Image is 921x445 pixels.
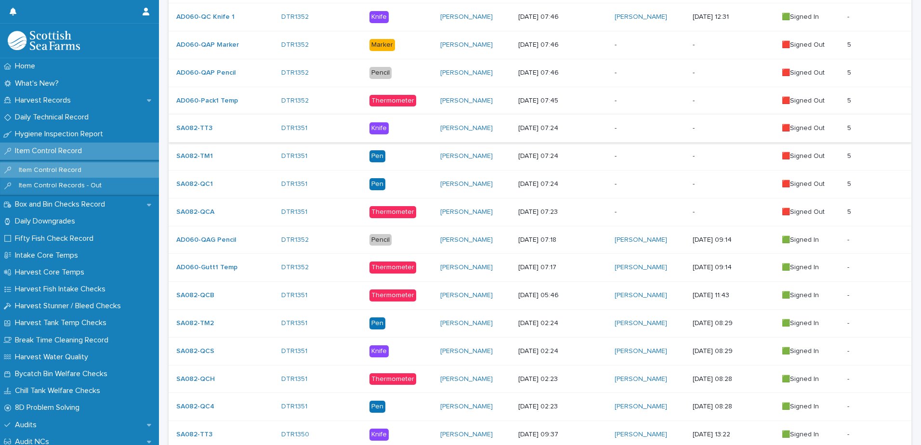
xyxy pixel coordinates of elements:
[169,3,911,31] tr: AD060-QC Knife 1 DTR1352 Knife[PERSON_NAME] [DATE] 07:46[PERSON_NAME] [DATE] 12:31🟩Signed In--
[11,96,79,105] p: Harvest Records
[615,180,685,188] p: -
[11,130,111,139] p: Hygiene Inspection Report
[518,263,607,272] p: [DATE] 07:17
[615,236,667,244] a: [PERSON_NAME]
[440,13,493,21] a: [PERSON_NAME]
[615,403,667,411] a: [PERSON_NAME]
[847,373,851,383] p: -
[693,13,774,21] p: [DATE] 12:31
[693,375,774,383] p: [DATE] 08:28
[11,369,115,379] p: Bycatch Bin Welfare Checks
[281,263,309,272] a: DTR1352
[369,150,385,162] div: Pen
[440,152,493,160] a: [PERSON_NAME]
[281,375,307,383] a: DTR1351
[518,291,607,300] p: [DATE] 05:46
[440,97,493,105] a: [PERSON_NAME]
[281,13,309,21] a: DTR1352
[693,152,774,160] p: -
[11,420,44,430] p: Audits
[615,431,667,439] a: [PERSON_NAME]
[440,291,493,300] a: [PERSON_NAME]
[615,97,685,105] p: -
[782,41,840,49] p: 🟥Signed Out
[369,178,385,190] div: Pen
[281,236,309,244] a: DTR1352
[11,234,101,243] p: Fifty Fish Check Record
[281,180,307,188] a: DTR1351
[847,317,851,327] p: -
[169,254,911,282] tr: AD060-Gutt1 Temp DTR1352 Thermometer[PERSON_NAME] [DATE] 07:17[PERSON_NAME] [DATE] 09:14🟩Signed In--
[176,208,214,216] a: SA082-QCA
[440,41,493,49] a: [PERSON_NAME]
[169,365,911,393] tr: SA082-QCH DTR1351 Thermometer[PERSON_NAME] [DATE] 02:23[PERSON_NAME] [DATE] 08:28🟩Signed In--
[782,69,840,77] p: 🟥Signed Out
[369,95,416,107] div: Thermometer
[11,146,90,156] p: Item Control Record
[176,13,235,21] a: AD060-QC Knife 1
[615,69,685,77] p: -
[369,262,416,274] div: Thermometer
[518,13,607,21] p: [DATE] 07:46
[281,69,309,77] a: DTR1352
[847,206,853,216] p: 5
[782,347,840,355] p: 🟩Signed In
[518,347,607,355] p: [DATE] 02:24
[11,336,116,345] p: Break Time Cleaning Record
[169,198,911,226] tr: SA082-QCA DTR1351 Thermometer[PERSON_NAME] [DATE] 07:23--🟥Signed Out55
[440,347,493,355] a: [PERSON_NAME]
[440,69,493,77] a: [PERSON_NAME]
[693,208,774,216] p: -
[782,124,840,132] p: 🟥Signed Out
[847,178,853,188] p: 5
[518,180,607,188] p: [DATE] 07:24
[615,263,667,272] a: [PERSON_NAME]
[369,39,395,51] div: Marker
[782,208,840,216] p: 🟥Signed Out
[693,236,774,244] p: [DATE] 09:14
[169,170,911,198] tr: SA082-QC1 DTR1351 Pen[PERSON_NAME] [DATE] 07:24--🟥Signed Out55
[518,97,607,105] p: [DATE] 07:45
[281,97,309,105] a: DTR1352
[440,263,493,272] a: [PERSON_NAME]
[440,431,493,439] a: [PERSON_NAME]
[782,13,840,21] p: 🟩Signed In
[176,152,213,160] a: SA082-TM1
[518,41,607,49] p: [DATE] 07:46
[782,319,840,327] p: 🟩Signed In
[11,353,96,362] p: Harvest Water Quality
[369,67,392,79] div: Pencil
[518,69,607,77] p: [DATE] 07:46
[281,152,307,160] a: DTR1351
[169,282,911,310] tr: SA082-QCB DTR1351 Thermometer[PERSON_NAME] [DATE] 05:46[PERSON_NAME] [DATE] 11:43🟩Signed In--
[615,152,685,160] p: -
[693,124,774,132] p: -
[11,200,113,209] p: Box and Bin Checks Record
[369,345,389,357] div: Knife
[281,319,307,327] a: DTR1351
[847,150,853,160] p: 5
[176,375,215,383] a: SA082-QCH
[8,31,80,50] img: mMrefqRFQpe26GRNOUkG
[693,403,774,411] p: [DATE] 08:28
[11,79,66,88] p: What's New?
[169,337,911,365] tr: SA082-QCS DTR1351 Knife[PERSON_NAME] [DATE] 02:24[PERSON_NAME] [DATE] 08:29🟩Signed In--
[782,403,840,411] p: 🟩Signed In
[176,236,236,244] a: AD060-QAG Pencil
[369,11,389,23] div: Knife
[615,291,667,300] a: [PERSON_NAME]
[518,375,607,383] p: [DATE] 02:23
[169,115,911,143] tr: SA082-TT3 DTR1351 Knife[PERSON_NAME] [DATE] 07:24--🟥Signed Out55
[11,318,114,327] p: Harvest Tank Temp Checks
[693,263,774,272] p: [DATE] 09:14
[440,403,493,411] a: [PERSON_NAME]
[281,124,307,132] a: DTR1351
[518,208,607,216] p: [DATE] 07:23
[847,429,851,439] p: -
[847,401,851,411] p: -
[782,375,840,383] p: 🟩Signed In
[615,375,667,383] a: [PERSON_NAME]
[693,97,774,105] p: -
[169,87,911,115] tr: AD060-Pack1 Temp DTR1352 Thermometer[PERSON_NAME] [DATE] 07:45--🟥Signed Out55
[782,180,840,188] p: 🟥Signed Out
